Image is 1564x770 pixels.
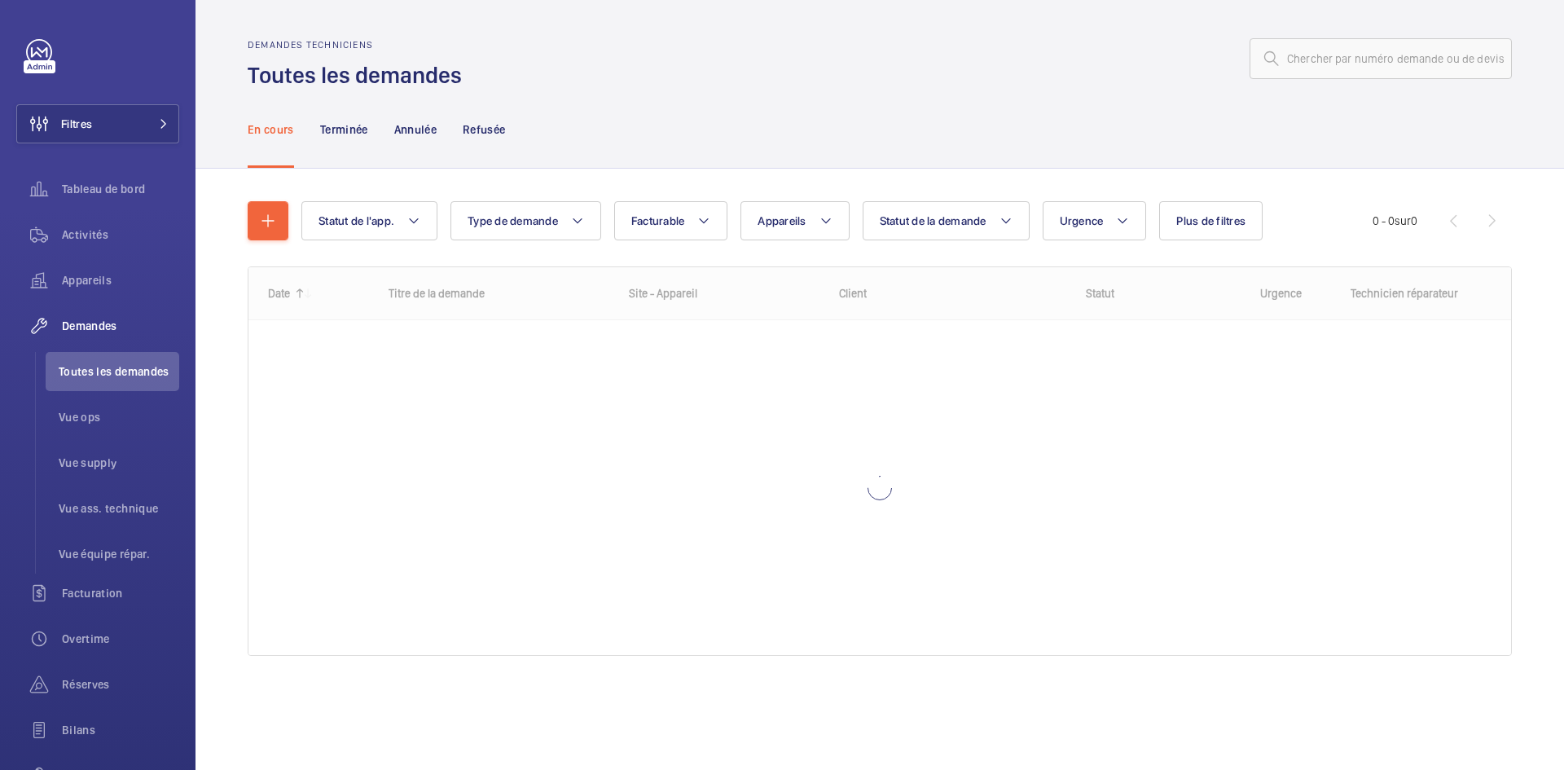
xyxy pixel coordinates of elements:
span: Plus de filtres [1176,214,1245,227]
p: Terminée [320,121,368,138]
span: Filtres [61,116,92,132]
span: 0 - 0 0 [1373,215,1417,227]
h1: Toutes les demandes [248,60,472,90]
span: Statut de la demande [880,214,986,227]
p: En cours [248,121,294,138]
span: Vue supply [59,455,179,471]
span: Type de demande [468,214,558,227]
span: Urgence [1060,214,1104,227]
span: Overtime [62,631,179,647]
span: sur [1395,214,1411,227]
button: Type de demande [450,201,601,240]
button: Facturable [614,201,728,240]
span: Tableau de bord [62,181,179,197]
button: Urgence [1043,201,1147,240]
button: Appareils [740,201,849,240]
span: Activités [62,227,179,243]
h2: Demandes techniciens [248,39,472,51]
span: Statut de l'app. [319,214,394,227]
input: Chercher par numéro demande ou de devis [1250,38,1512,79]
span: Réserves [62,676,179,693]
span: Toutes les demandes [59,363,179,380]
span: Vue ops [59,409,179,425]
span: Vue ass. technique [59,500,179,517]
span: Appareils [62,272,179,288]
span: Appareils [758,214,806,227]
span: Demandes [62,318,179,334]
p: Annulée [394,121,437,138]
span: Facturation [62,585,179,601]
button: Statut de la demande [863,201,1030,240]
button: Statut de l'app. [301,201,437,240]
button: Filtres [16,104,179,143]
span: Bilans [62,722,179,738]
p: Refusée [463,121,505,138]
span: Facturable [631,214,685,227]
span: Vue équipe répar. [59,546,179,562]
button: Plus de filtres [1159,201,1263,240]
